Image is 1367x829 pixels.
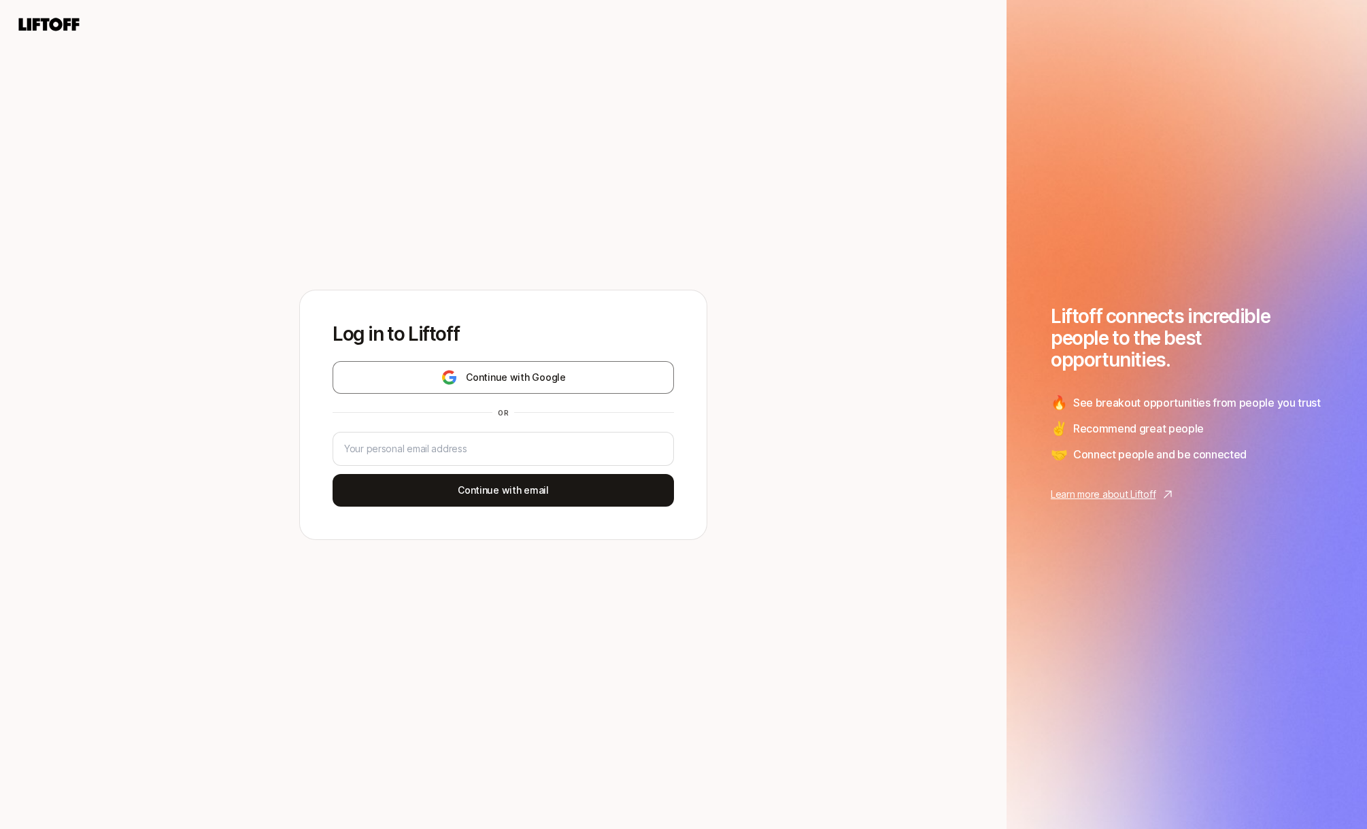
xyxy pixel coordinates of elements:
[1073,420,1204,437] span: Recommend great people
[1073,394,1321,411] span: See breakout opportunities from people you trust
[333,361,674,394] button: Continue with Google
[1051,444,1068,464] span: 🤝
[333,323,674,345] p: Log in to Liftoff
[441,369,458,386] img: google-logo
[492,407,514,418] div: or
[1051,486,1323,503] a: Learn more about Liftoff
[1051,418,1068,439] span: ✌️
[1051,305,1323,371] h1: Liftoff connects incredible people to the best opportunities.
[333,474,674,507] button: Continue with email
[1073,445,1247,463] span: Connect people and be connected
[1051,486,1155,503] p: Learn more about Liftoff
[344,441,662,457] input: Your personal email address
[1051,392,1068,413] span: 🔥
